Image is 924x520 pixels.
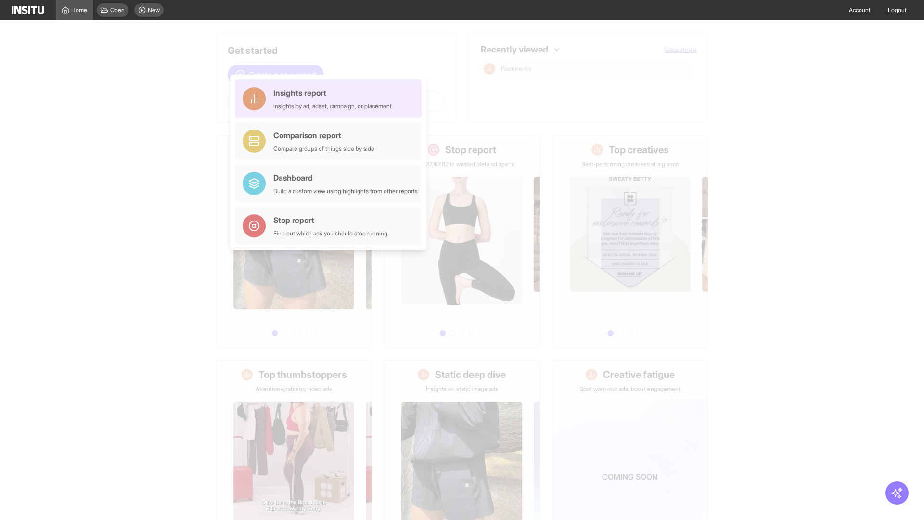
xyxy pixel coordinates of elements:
[148,6,160,14] span: New
[273,130,374,141] div: Comparison report
[273,230,387,237] div: Find out which ads you should stop running
[12,6,44,14] img: Logo
[273,145,374,153] div: Compare groups of things side by side
[273,172,418,183] div: Dashboard
[71,6,87,14] span: Home
[273,103,392,110] div: Insights by ad, adset, campaign, or placement
[273,187,418,195] div: Build a custom view using highlights from other reports
[273,87,392,99] div: Insights report
[273,214,387,226] div: Stop report
[110,6,125,14] span: Open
